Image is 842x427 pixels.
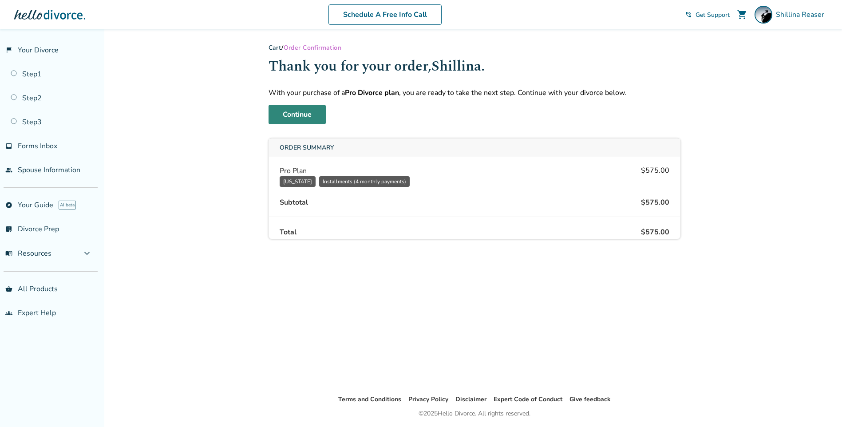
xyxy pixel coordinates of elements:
span: Pro Plan [280,166,410,176]
div: $575.00 [641,166,669,187]
a: Continue [269,105,326,124]
div: $575.00 [641,227,669,237]
span: flag_2 [5,47,12,54]
span: groups [5,309,12,316]
strong: Pro Divorce plan [345,88,399,98]
a: Terms and Conditions [338,395,401,403]
span: people [5,166,12,174]
a: Cart [269,43,282,52]
span: AI beta [59,201,76,210]
span: shopping_cart [737,9,747,20]
a: phone_in_talkGet Support [685,11,730,19]
li: Give feedback [569,394,611,405]
a: Privacy Policy [408,395,448,403]
p: With your purchase of a , you are ready to take the next step. Continue with your divorce below. [269,88,680,98]
div: [US_STATE] [280,176,316,187]
div: © 2025 Hello Divorce. All rights reserved. [419,408,530,419]
span: Forms Inbox [18,141,57,151]
span: inbox [5,142,12,150]
span: Shillina Reaser [776,10,828,20]
div: $575.00 [641,198,669,207]
span: menu_book [5,250,12,257]
span: Order Confirmation [284,43,342,52]
span: list_alt_check [5,225,12,233]
iframe: Chat Widget [798,384,842,427]
span: expand_more [82,248,92,259]
span: shopping_basket [5,285,12,293]
h1: Thank you for your order, Shillina . [269,55,680,77]
div: Total [280,227,296,237]
span: Resources [5,249,51,258]
div: Subtotal [280,198,308,207]
li: Disclaimer [455,394,486,405]
div: / [269,43,680,52]
a: Expert Code of Conduct [494,395,562,403]
span: phone_in_talk [685,11,692,18]
img: Shillina Reaser [755,6,772,24]
span: Get Support [696,11,730,19]
div: Order Summary [269,139,680,157]
a: Schedule A Free Info Call [328,4,442,25]
div: Installments (4 monthly payments) [319,176,410,187]
span: explore [5,202,12,209]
